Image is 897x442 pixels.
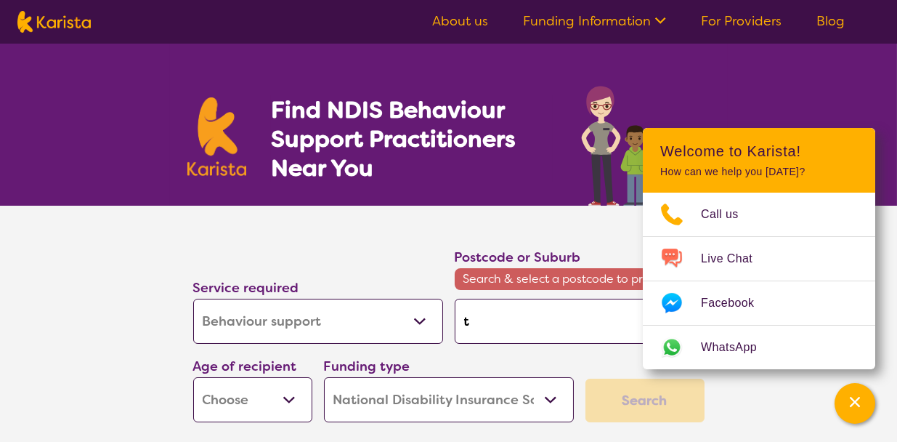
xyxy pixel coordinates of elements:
[660,166,858,178] p: How can we help you [DATE]?
[193,279,299,297] label: Service required
[835,383,875,424] button: Channel Menu
[432,12,488,30] a: About us
[17,11,91,33] img: Karista logo
[643,193,875,369] ul: Choose channel
[643,128,875,369] div: Channel Menu
[523,12,666,30] a: Funding Information
[577,79,710,206] img: behaviour-support
[701,204,756,225] span: Call us
[324,358,410,375] label: Funding type
[701,248,770,270] span: Live Chat
[455,299,705,344] input: Type
[187,97,247,176] img: Karista logo
[271,95,552,182] h1: Find NDIS Behaviour Support Practitioners Near You
[660,142,858,160] h2: Welcome to Karista!
[193,358,297,375] label: Age of recipient
[816,12,845,30] a: Blog
[701,12,782,30] a: For Providers
[643,326,875,369] a: Web link opens in a new tab.
[701,337,774,358] span: WhatsApp
[701,292,771,314] span: Facebook
[455,268,705,290] span: Search & select a postcode to proceed
[455,249,581,266] label: Postcode or Suburb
